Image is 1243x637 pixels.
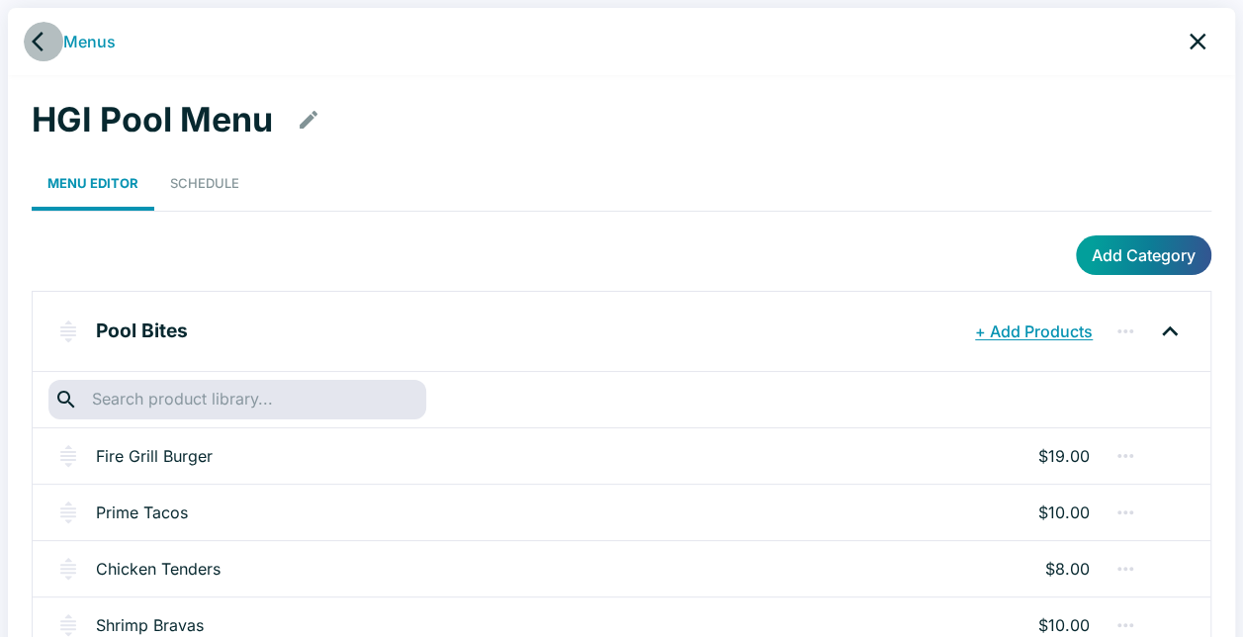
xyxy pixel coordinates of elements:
p: $10.00 [1038,500,1090,524]
a: Chicken Tenders [96,557,221,581]
a: Fire Grill Burger [96,444,213,468]
a: Menu Editor [32,156,154,211]
img: drag-handle.svg [56,500,80,524]
a: Menus [63,30,116,53]
p: $10.00 [1038,613,1090,637]
div: Pool Bites+ Add Products [33,292,1210,371]
p: $19.00 [1038,444,1090,468]
img: drag-handle.svg [56,444,80,468]
a: Shrimp Bravas [96,613,204,637]
button: Add Category [1076,235,1211,275]
p: Pool Bites [96,317,188,345]
p: $8.00 [1045,557,1090,581]
a: close [1176,20,1219,63]
a: back [24,22,63,61]
img: drag-handle.svg [56,557,80,581]
img: drag-handle.svg [56,613,80,637]
a: Prime Tacos [96,500,188,524]
a: Schedule [154,156,255,211]
img: drag-handle.svg [56,319,80,343]
input: Search product library... [86,386,388,413]
h1: HGI Pool Menu [32,99,273,140]
button: + Add Products [970,314,1098,349]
